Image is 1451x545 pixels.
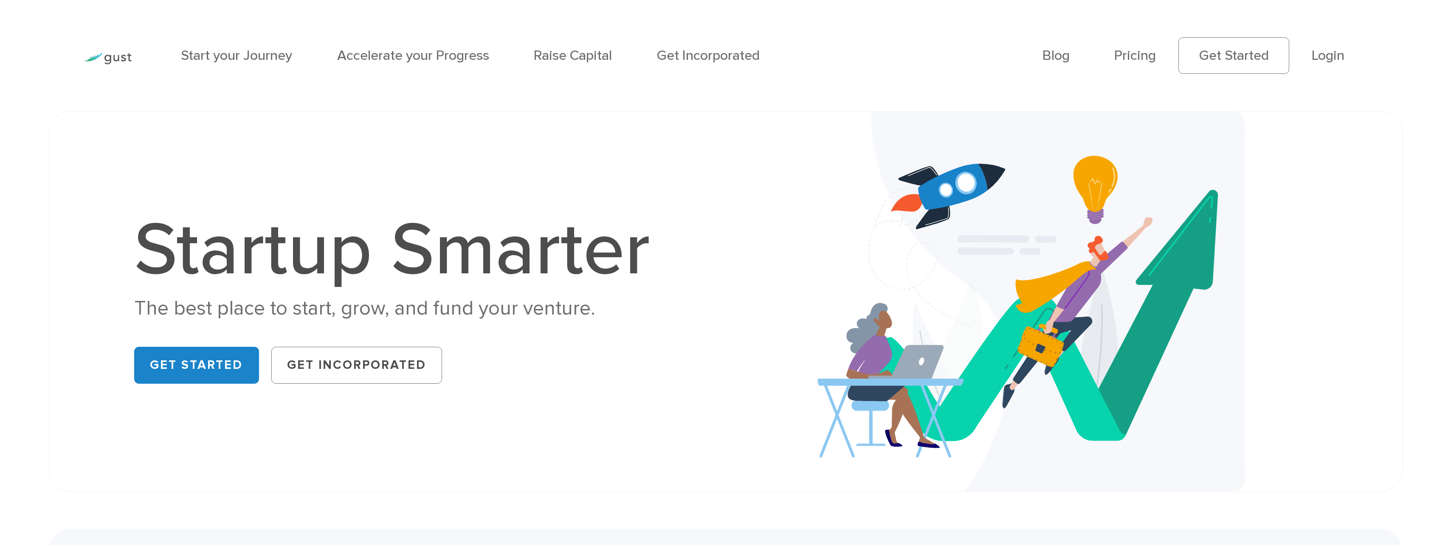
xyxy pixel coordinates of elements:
div: The best place to start, grow, and fund your venture. [134,295,667,322]
a: Get Started [1178,37,1290,74]
a: Accelerate your Progress [337,47,489,64]
a: Get Incorporated [271,347,442,384]
a: Start your Journey [181,47,292,64]
a: Get Started [134,347,259,384]
a: Login [1312,47,1344,64]
img: Startup Smarter Hero [817,112,1245,492]
h1: Startup Smarter [134,213,667,287]
a: Pricing [1114,47,1156,64]
img: Gust Logo [84,53,132,65]
a: Raise Capital [534,47,612,64]
a: Blog [1042,47,1070,64]
a: Get Incorporated [657,47,760,64]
